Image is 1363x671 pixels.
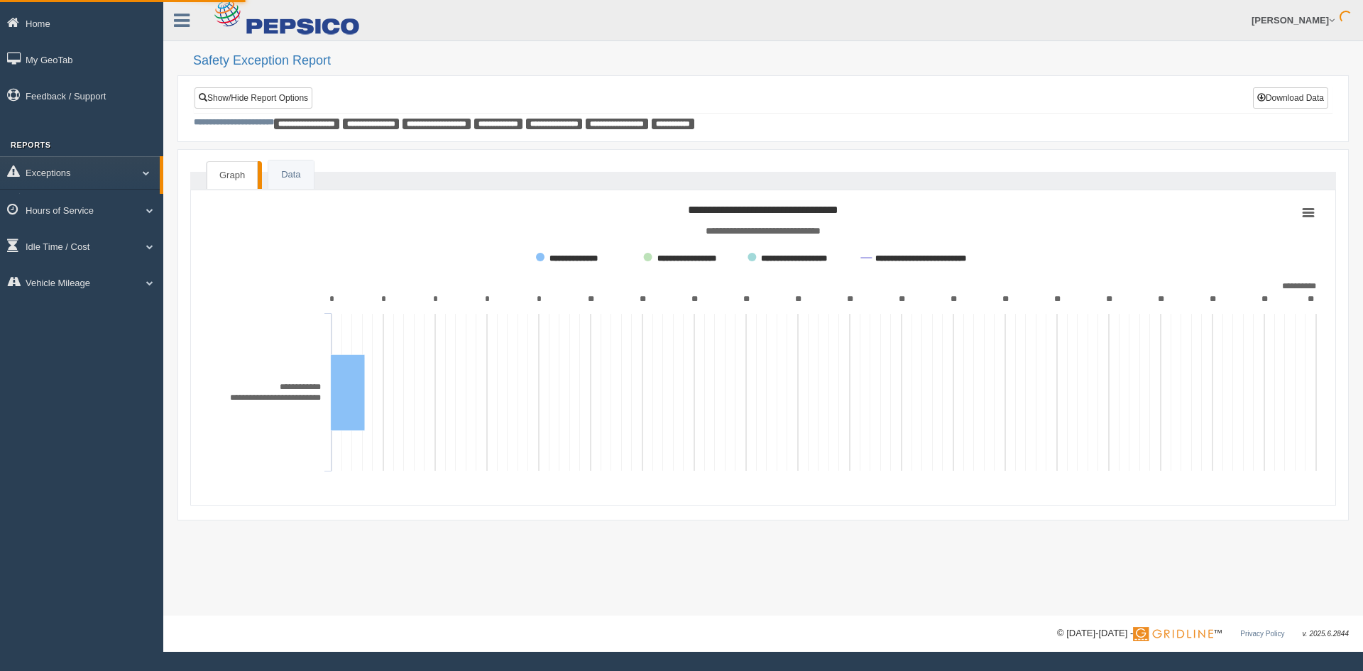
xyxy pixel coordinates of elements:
[1253,87,1328,109] button: Download Data
[195,87,312,109] a: Show/Hide Report Options
[1240,630,1284,638] a: Privacy Policy
[26,193,160,219] a: Critical Engine Events
[268,160,313,190] a: Data
[193,54,1349,68] h2: Safety Exception Report
[1057,626,1349,641] div: © [DATE]-[DATE] - ™
[1133,627,1213,641] img: Gridline
[207,161,258,190] a: Graph
[1303,630,1349,638] span: v. 2025.6.2844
